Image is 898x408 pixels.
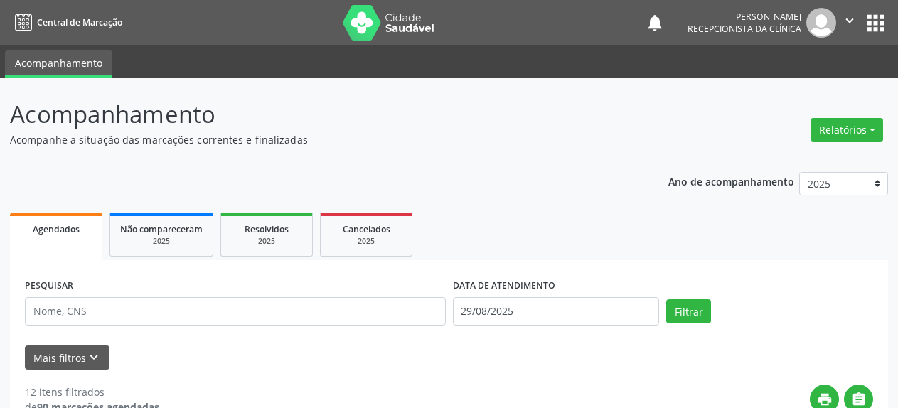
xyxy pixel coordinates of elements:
div: 12 itens filtrados [25,385,159,399]
button: notifications [645,13,665,33]
span: Cancelados [343,223,390,235]
button: Relatórios [811,118,883,142]
div: 2025 [120,236,203,247]
span: Não compareceram [120,223,203,235]
a: Central de Marcação [10,11,122,34]
input: Nome, CNS [25,297,446,326]
p: Ano de acompanhamento [668,172,794,190]
span: Agendados [33,223,80,235]
label: DATA DE ATENDIMENTO [453,275,555,297]
span: Recepcionista da clínica [688,23,801,35]
a: Acompanhamento [5,50,112,78]
div: 2025 [231,236,302,247]
div: 2025 [331,236,402,247]
span: Resolvidos [245,223,289,235]
i:  [851,392,867,407]
button: Mais filtroskeyboard_arrow_down [25,345,109,370]
button:  [836,8,863,38]
button: apps [863,11,888,36]
button: Filtrar [666,299,711,323]
i: keyboard_arrow_down [86,350,102,365]
i:  [842,13,857,28]
img: img [806,8,836,38]
div: [PERSON_NAME] [688,11,801,23]
span: Central de Marcação [37,16,122,28]
i: print [817,392,833,407]
p: Acompanhe a situação das marcações correntes e finalizadas [10,132,625,147]
label: PESQUISAR [25,275,73,297]
input: Selecione um intervalo [453,297,660,326]
p: Acompanhamento [10,97,625,132]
